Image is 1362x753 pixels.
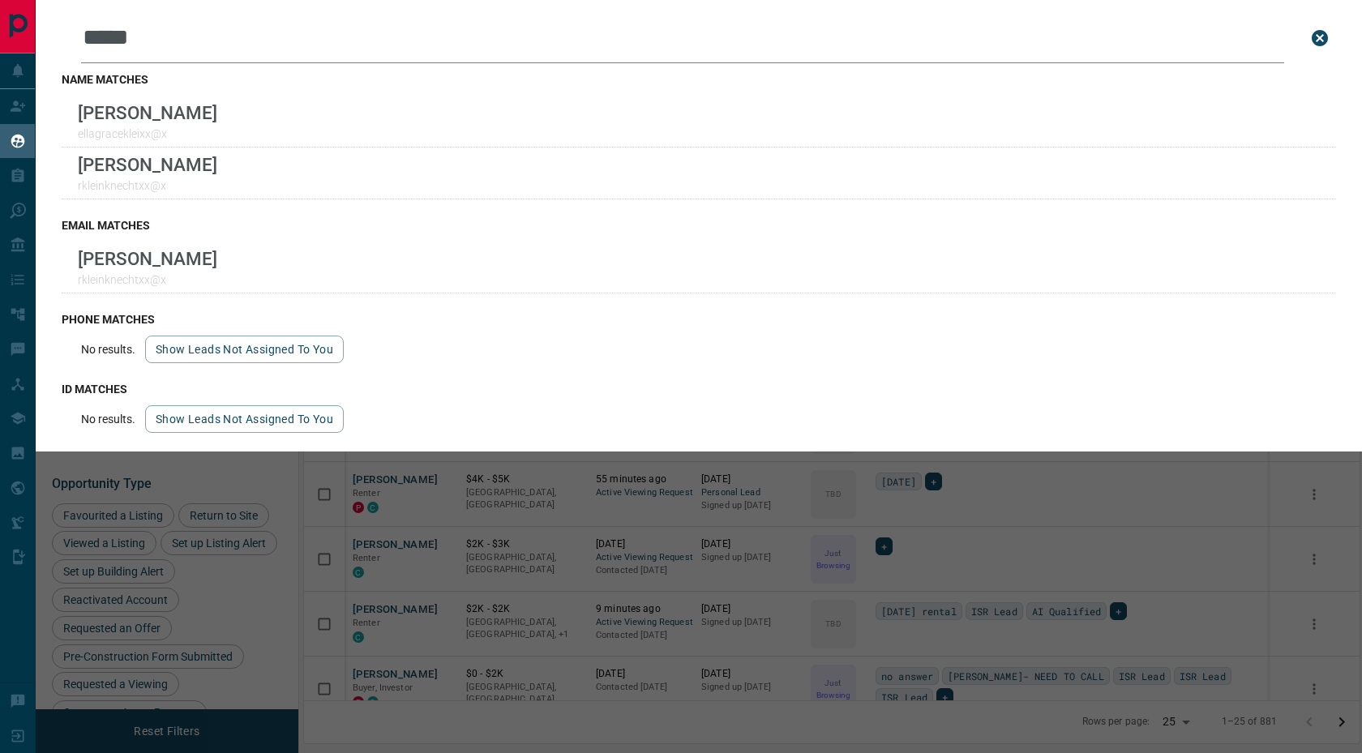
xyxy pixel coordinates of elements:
h3: id matches [62,383,1336,396]
p: ellagracekleixx@x [78,127,217,140]
p: [PERSON_NAME] [78,154,217,175]
p: [PERSON_NAME] [78,102,217,123]
button: close search bar [1304,22,1336,54]
p: [PERSON_NAME] [78,248,217,269]
p: No results. [81,343,135,356]
button: show leads not assigned to you [145,336,344,363]
h3: name matches [62,73,1336,86]
button: show leads not assigned to you [145,405,344,433]
p: rkleinknechtxx@x [78,179,217,192]
p: rkleinknechtxx@x [78,273,217,286]
p: No results. [81,413,135,426]
h3: email matches [62,219,1336,232]
h3: phone matches [62,313,1336,326]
